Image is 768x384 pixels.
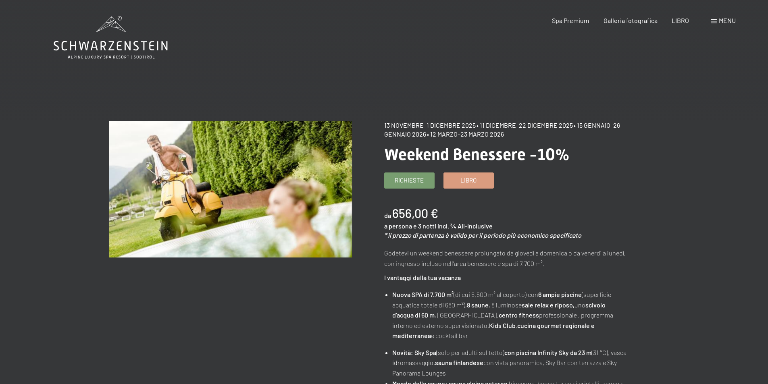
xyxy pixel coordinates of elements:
[467,301,489,309] font: 8 saune
[384,145,570,164] font: Weekend Benessere -10%
[516,322,517,329] font: ,
[436,349,504,356] font: (solo per adulti sul tetto)
[392,311,613,329] font: professionale , programma interno ed esterno supervisionato,
[384,231,581,239] font: * il prezzo di partenza è valido per il periodo più economico specificato
[395,176,424,184] font: Richieste
[384,249,626,267] font: Godetevi un weekend benessere prolungato da giovedì a domenica o da venerdì a lunedì, con ingress...
[437,222,493,230] font: incl. ¾ All-Inclusive
[109,121,352,257] img: Weekend Benessere -10%
[392,206,438,220] font: 656,00 €
[384,121,476,129] font: 13 novembre–1 dicembre 2025
[499,311,539,319] font: centro fitness
[604,17,658,24] a: Galleria fotografica
[418,222,436,230] font: 3 notti
[504,349,591,356] font: con piscina Infinity Sky da 23 m
[444,173,493,188] a: Libro
[522,301,574,309] font: sale relax e riposo,
[384,274,461,281] font: I vantaggi della tua vacanza
[392,291,611,309] font: (superficie acquatica totale di 680 m²),
[431,332,468,339] font: e cocktail bar
[477,121,573,129] font: • 11 dicembre–22 dicembre 2025
[552,17,589,24] a: Spa Premium
[435,359,483,366] font: sauna finlandese
[385,173,434,188] a: Richieste
[427,130,504,138] font: • 12 marzo–23 marzo 2026
[574,301,585,309] font: uno
[489,301,522,309] font: , 8 luminose
[672,17,689,24] a: LIBRO
[384,212,391,219] font: da
[538,291,582,298] font: 6 ampie piscine
[489,322,516,329] font: Kids Club
[392,349,436,356] font: Novità: Sky Spa
[392,359,617,377] font: con vista panoramica, Sky Bar con terrazza e Sky Panorama Lounges
[454,291,538,298] font: (di cui 5.500 m² al coperto) con
[435,311,499,319] font: , [GEOGRAPHIC_DATA],
[719,17,736,24] font: menu
[460,176,477,184] font: Libro
[392,291,454,298] font: Nuova SPA di 7.700 m²
[384,222,417,230] font: a persona e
